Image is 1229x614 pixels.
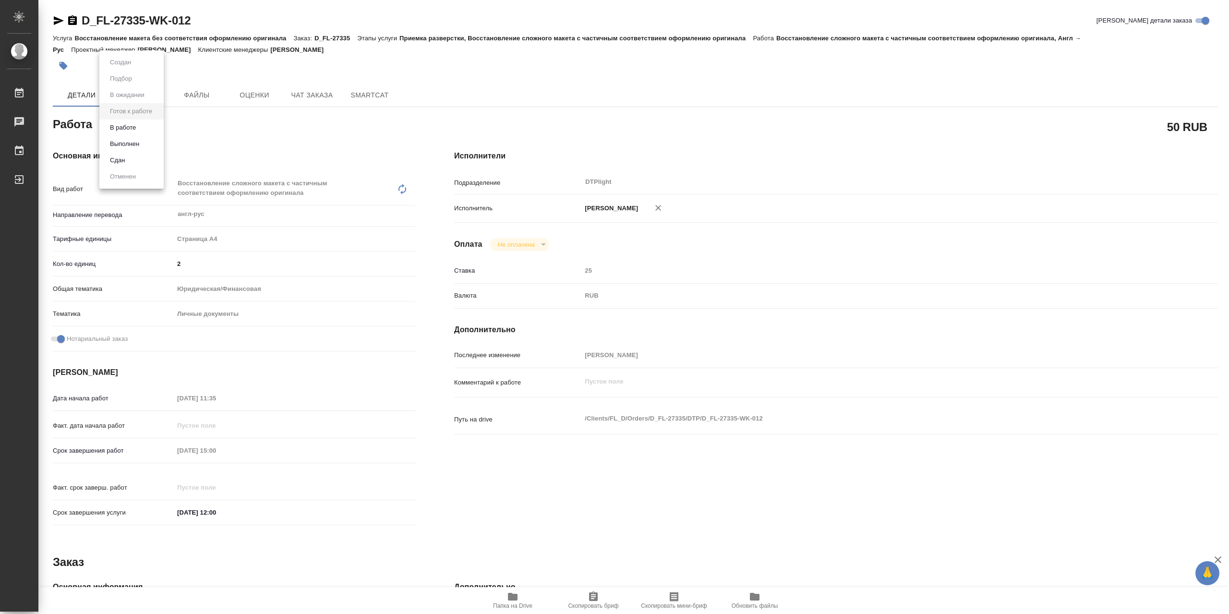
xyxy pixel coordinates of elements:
button: Подбор [107,73,135,84]
button: Отменен [107,171,139,182]
button: Создан [107,57,134,68]
button: Сдан [107,155,128,166]
button: Выполнен [107,139,142,149]
button: Готов к работе [107,106,155,117]
button: В ожидании [107,90,147,100]
button: В работе [107,122,139,133]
